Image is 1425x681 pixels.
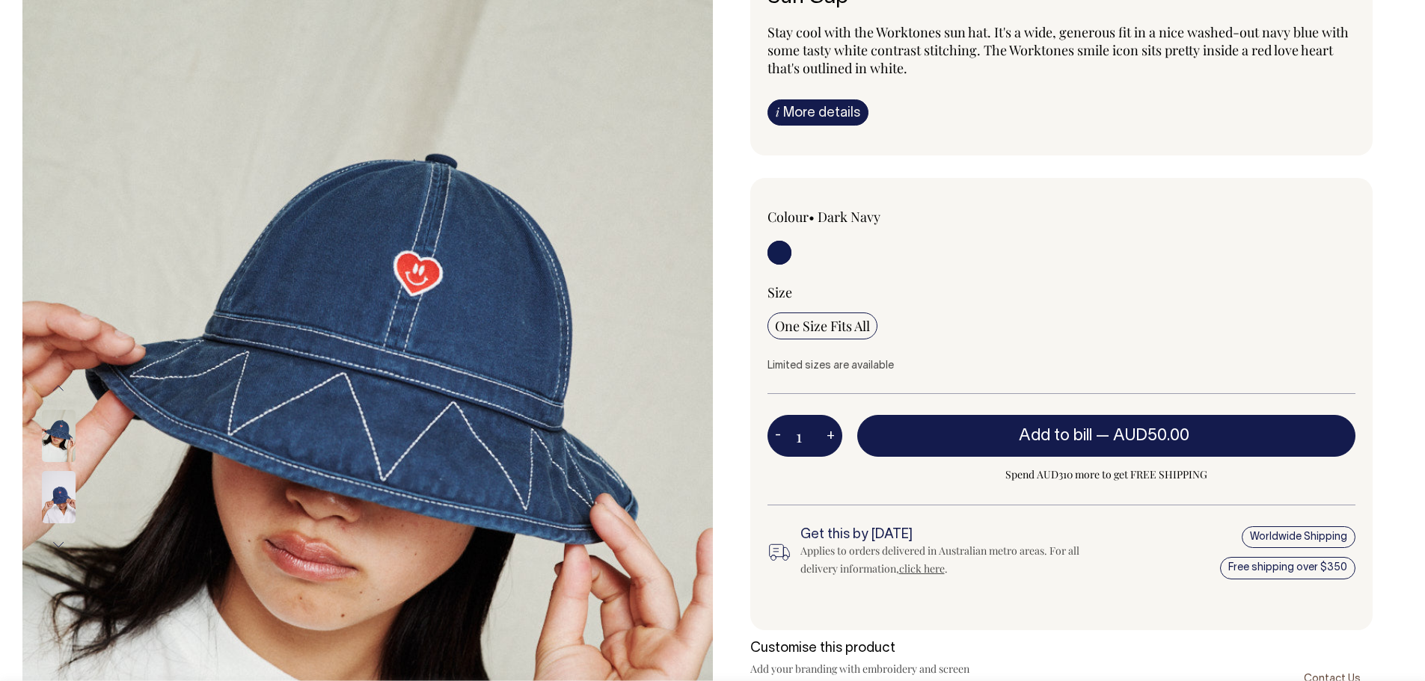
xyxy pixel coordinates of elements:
button: + [819,421,842,451]
span: AUD50.00 [1113,428,1189,443]
span: Spend AUD310 more to get FREE SHIPPING [857,466,1356,484]
button: Previous [47,372,70,405]
input: One Size Fits All [767,312,877,339]
span: Add to bill [1019,428,1092,443]
h6: Customise this product [750,641,990,656]
span: • [809,208,815,226]
span: Stay cool with the Worktones sun hat. It's a wide, generous fit in a nice washed-out navy blue wi... [767,23,1349,77]
h6: Get this by [DATE] [800,528,1089,543]
div: Size [767,283,1356,301]
img: indigo [42,410,76,462]
a: iMore details [767,99,868,126]
span: One Size Fits All [775,317,870,335]
a: click here [899,561,945,576]
span: i [776,104,779,120]
span: — [1096,428,1193,443]
img: indigo [42,471,76,523]
div: Colour [767,208,1003,226]
button: Add to bill —AUD50.00 [857,415,1356,457]
button: Next [47,528,70,561]
div: Applies to orders delivered in Australian metro areas. For all delivery information, . [800,542,1089,578]
span: Limited sizes are available [767,361,894,371]
label: Dark Navy [818,208,880,226]
button: - [767,421,788,451]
